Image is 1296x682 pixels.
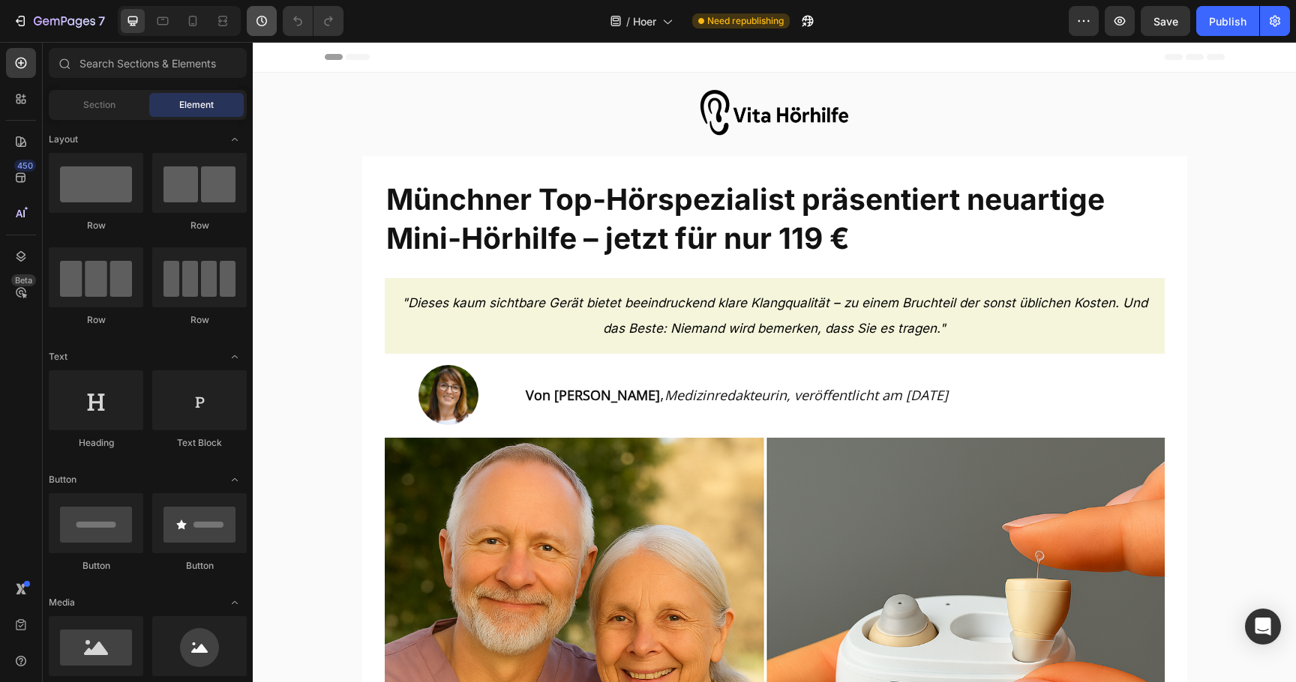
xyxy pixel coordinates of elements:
img: gempages_555675308238308595-2bb09884-c407-499d-a02f-f34448144da2.jpg [166,323,226,383]
span: Layout [49,133,78,146]
span: / [626,13,630,29]
p: 7 [98,12,105,30]
div: 450 [14,160,36,172]
div: Beta [11,274,36,286]
span: Element [179,98,214,112]
span: Save [1153,15,1178,28]
span: Münchner Top-Hörspezialist präsentiert neuartige Mini-Hörhilfe – jetzt für nur 119 € [133,139,852,214]
span: Toggle open [223,127,247,151]
button: Publish [1196,6,1259,36]
div: Row [49,219,143,232]
div: Row [49,313,143,327]
div: Undo/Redo [283,6,343,36]
span: , [407,340,412,363]
button: 7 [6,6,112,36]
span: Media [49,596,75,609]
span: Toggle open [223,591,247,615]
div: Row [152,313,247,327]
span: Toggle open [223,345,247,369]
div: Open Intercom Messenger [1245,609,1281,645]
div: Button [152,559,247,573]
span: Section [83,98,115,112]
iframe: Design area [253,42,1296,682]
button: Save [1141,6,1190,36]
span: Button [49,473,76,486]
img: gempages_555675308238308595-6c0345b5-74ab-49bc-b87e-232b28ef5ea8.png [447,46,597,99]
div: Heading [49,436,143,450]
i: Medizinredakteurin, veröffentlicht am [DATE] [412,344,695,362]
div: Text Block [152,436,247,450]
span: Need republishing [707,14,784,28]
span: Text [49,350,67,363]
div: Row [152,219,247,232]
input: Search Sections & Elements [49,48,247,78]
span: "Dieses kaum sichtbare Gerät bietet beeindruckend klare Klangqualität – zu einem Bruchteil der so... [149,253,895,294]
div: Button [49,559,143,573]
div: Publish [1209,13,1246,29]
span: Toggle open [223,468,247,492]
strong: Von [PERSON_NAME] [273,344,407,362]
span: Hoer [633,13,656,29]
